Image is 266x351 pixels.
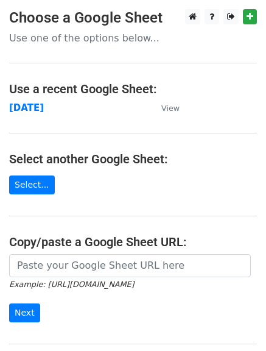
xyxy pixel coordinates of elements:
input: Next [9,303,40,322]
a: View [149,102,180,113]
input: Paste your Google Sheet URL here [9,254,251,277]
h3: Choose a Google Sheet [9,9,257,27]
small: View [161,104,180,113]
h4: Copy/paste a Google Sheet URL: [9,235,257,249]
a: Select... [9,175,55,194]
h4: Select another Google Sheet: [9,152,257,166]
p: Use one of the options below... [9,32,257,44]
small: Example: [URL][DOMAIN_NAME] [9,280,134,289]
a: [DATE] [9,102,44,113]
h4: Use a recent Google Sheet: [9,82,257,96]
